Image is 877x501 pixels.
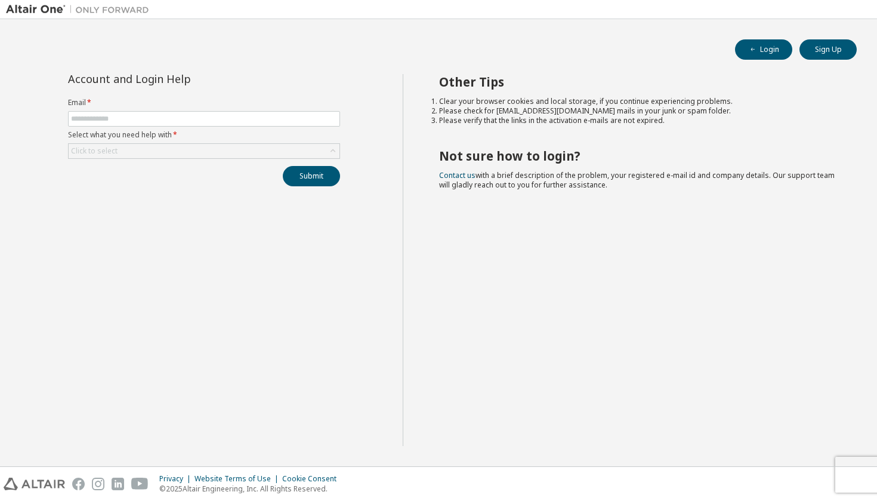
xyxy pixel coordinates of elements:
p: © 2025 Altair Engineering, Inc. All Rights Reserved. [159,484,344,494]
img: altair_logo.svg [4,478,65,490]
button: Sign Up [799,39,857,60]
label: Select what you need help with [68,130,340,140]
img: instagram.svg [92,478,104,490]
button: Login [735,39,792,60]
img: Altair One [6,4,155,16]
h2: Not sure how to login? [439,148,836,164]
label: Email [68,98,340,107]
img: linkedin.svg [112,478,124,490]
li: Clear your browser cookies and local storage, if you continue experiencing problems. [439,97,836,106]
div: Cookie Consent [282,474,344,484]
h2: Other Tips [439,74,836,90]
span: with a brief description of the problem, your registered e-mail id and company details. Our suppo... [439,170,835,190]
div: Click to select [69,144,339,158]
div: Click to select [71,146,118,156]
li: Please check for [EMAIL_ADDRESS][DOMAIN_NAME] mails in your junk or spam folder. [439,106,836,116]
div: Account and Login Help [68,74,286,84]
img: facebook.svg [72,478,85,490]
li: Please verify that the links in the activation e-mails are not expired. [439,116,836,125]
img: youtube.svg [131,478,149,490]
div: Website Terms of Use [194,474,282,484]
a: Contact us [439,170,475,180]
button: Submit [283,166,340,186]
div: Privacy [159,474,194,484]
